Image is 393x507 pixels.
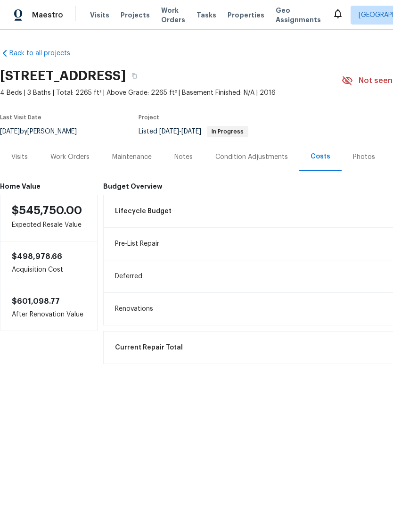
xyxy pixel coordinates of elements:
span: [DATE] [159,128,179,135]
div: Costs [311,152,330,161]
span: Projects [121,10,150,20]
span: Tasks [196,12,216,18]
span: $601,098.77 [12,298,60,305]
span: - [159,128,201,135]
div: Work Orders [50,152,90,162]
span: Visits [90,10,109,20]
span: Listed [139,128,248,135]
span: Work Orders [161,6,185,25]
span: Current Repair Total [115,343,183,352]
div: Notes [174,152,193,162]
span: In Progress [208,129,247,134]
span: Project [139,115,159,120]
div: Photos [353,152,375,162]
span: $498,978.66 [12,253,62,260]
span: [DATE] [181,128,201,135]
span: Maestro [32,10,63,20]
span: Geo Assignments [276,6,321,25]
button: Copy Address [126,67,143,84]
div: Visits [11,152,28,162]
span: Renovations [115,304,153,314]
span: $545,750.00 [12,205,82,216]
div: Condition Adjustments [215,152,288,162]
span: Lifecycle Budget [115,207,172,216]
span: Deferred [115,272,142,281]
span: Properties [228,10,264,20]
span: Pre-List Repair [115,239,159,249]
div: Maintenance [112,152,152,162]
